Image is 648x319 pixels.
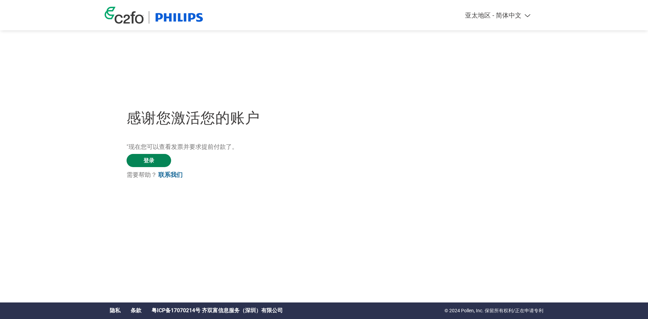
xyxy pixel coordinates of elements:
a: 粤ICP备17070214号 齐双富信息服务（深圳）有限公司 [152,307,283,314]
img: Philips [154,11,204,24]
a: 联系我们 [158,171,183,178]
a: 登录 [127,154,171,167]
p: 需要帮助？ [127,170,324,179]
a: 条款 [131,307,141,314]
p: "现在您可以查看发票并要求提前付款了。 [127,142,324,151]
a: 隐私 [110,307,120,314]
img: c2fo logo [105,7,144,24]
p: © 2024 Pollen, Inc. 保留所有权利/正在申请专利 [444,307,543,314]
h3: 感谢您激活您的账户 [127,108,324,128]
